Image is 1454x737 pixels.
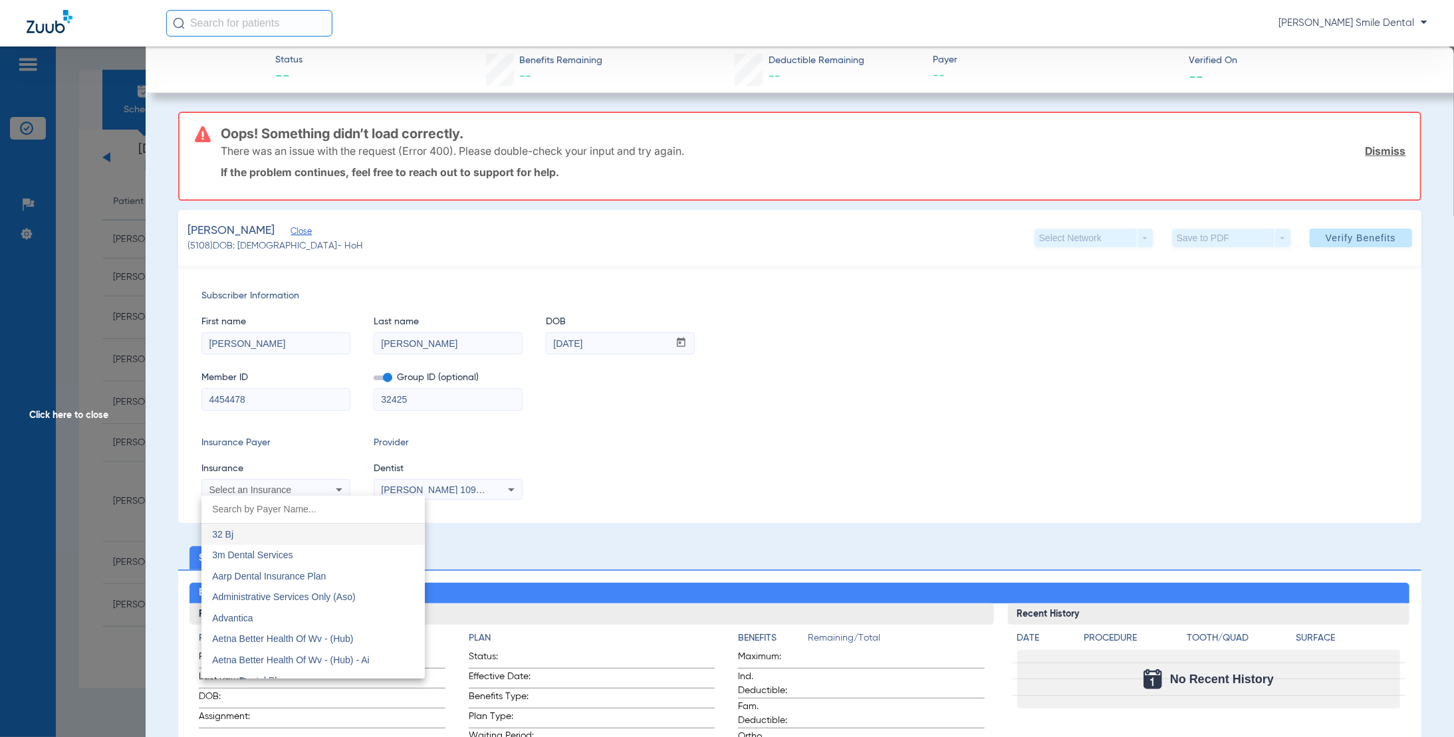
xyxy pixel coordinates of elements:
[212,633,353,644] span: Aetna Better Health Of Wv - (Hub)
[212,591,356,602] span: Administrative Services Only (Aso)
[212,613,253,623] span: Advantica
[212,571,326,581] span: Aarp Dental Insurance Plan
[212,675,292,686] span: Aetna Dental Plans
[1388,673,1454,737] iframe: Chat Widget
[201,496,425,523] input: dropdown search
[212,529,233,540] span: 32 Bj
[212,655,370,665] span: Aetna Better Health Of Wv - (Hub) - Ai
[212,550,293,560] span: 3m Dental Services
